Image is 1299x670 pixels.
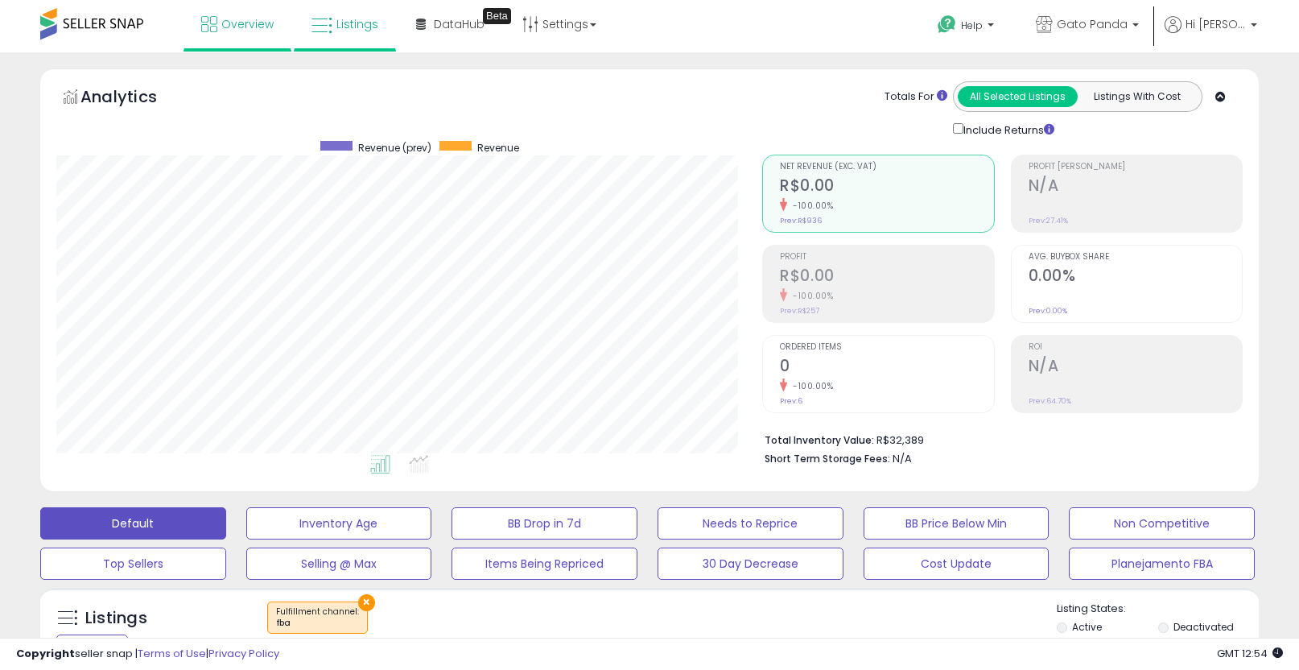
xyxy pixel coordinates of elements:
h5: Listings [85,607,147,630]
span: DataHub [434,16,485,32]
p: Listing States: [1057,602,1260,617]
button: Selling @ Max [246,548,432,580]
div: Include Returns [941,120,1074,139]
div: Tooltip anchor [483,8,511,24]
small: Prev: R$257 [780,306,819,316]
small: Prev: R$936 [780,216,822,225]
h2: R$0.00 [780,176,993,198]
span: 2025-09-16 12:54 GMT [1217,646,1283,661]
button: Inventory Age [246,507,432,540]
div: fba [276,618,359,629]
span: Revenue (prev) [358,141,431,155]
button: Items Being Repriced [452,548,637,580]
h2: N/A [1029,357,1242,378]
button: Listings With Cost [1077,86,1197,107]
button: Top Sellers [40,548,226,580]
label: Deactivated [1173,620,1234,634]
small: Prev: 0.00% [1029,306,1067,316]
span: Fulfillment channel : [276,606,359,630]
small: Prev: 6 [780,396,802,406]
button: BB Price Below Min [864,507,1050,540]
h2: N/A [1029,176,1242,198]
span: N/A [893,451,912,466]
span: ROI [1029,343,1242,352]
span: Profit [780,253,993,262]
small: Prev: 27.41% [1029,216,1068,225]
a: Privacy Policy [208,646,279,661]
small: -100.00% [787,380,833,392]
h2: 0.00% [1029,267,1242,288]
button: BB Drop in 7d [452,507,637,540]
span: Revenue [477,141,519,155]
strong: Copyright [16,646,75,661]
button: All Selected Listings [958,86,1078,107]
h2: R$0.00 [780,267,993,288]
button: Default [40,507,226,540]
a: Help [925,2,1010,52]
span: Gato Panda [1057,16,1128,32]
span: Ordered Items [780,343,993,352]
span: Avg. Buybox Share [1029,253,1242,262]
div: Clear All Filters [56,635,128,650]
span: Listings [336,16,378,32]
div: Totals For [885,89,947,105]
span: Help [961,19,983,32]
button: Cost Update [864,548,1050,580]
small: -100.00% [787,290,833,302]
h5: Analytics [80,85,188,112]
span: Profit [PERSON_NAME] [1029,163,1242,172]
h2: 0 [780,357,993,378]
a: Terms of Use [138,646,206,661]
button: Planejamento FBA [1069,548,1255,580]
div: seller snap | | [16,647,279,662]
li: R$32,389 [765,429,1231,449]
label: Active [1072,620,1102,634]
b: Short Term Storage Fees: [765,452,890,465]
button: 30 Day Decrease [658,548,843,580]
button: Non Competitive [1069,507,1255,540]
button: × [358,594,375,611]
span: Overview [221,16,274,32]
span: Hi [PERSON_NAME] [1186,16,1246,32]
button: Needs to Reprice [658,507,843,540]
small: Prev: 64.70% [1029,396,1071,406]
b: Total Inventory Value: [765,433,874,447]
i: Get Help [937,14,957,35]
a: Hi [PERSON_NAME] [1165,16,1257,52]
span: Net Revenue (Exc. VAT) [780,163,993,172]
small: -100.00% [787,200,833,212]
